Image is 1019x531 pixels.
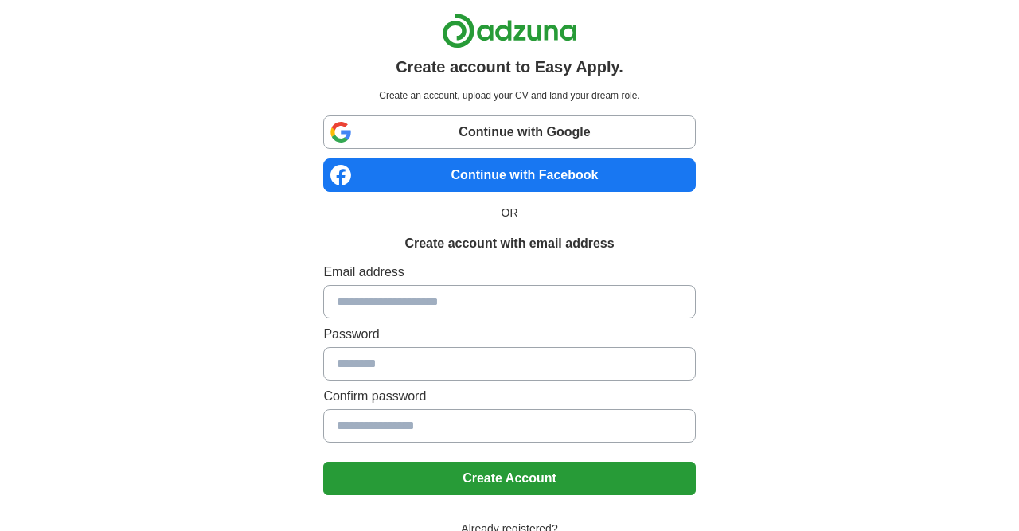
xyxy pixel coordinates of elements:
[404,234,614,253] h1: Create account with email address
[323,115,695,149] a: Continue with Google
[442,13,577,49] img: Adzuna logo
[323,387,695,406] label: Confirm password
[323,325,695,344] label: Password
[323,158,695,192] a: Continue with Facebook
[326,88,692,103] p: Create an account, upload your CV and land your dream role.
[323,263,695,282] label: Email address
[492,205,528,221] span: OR
[396,55,623,79] h1: Create account to Easy Apply.
[323,462,695,495] button: Create Account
